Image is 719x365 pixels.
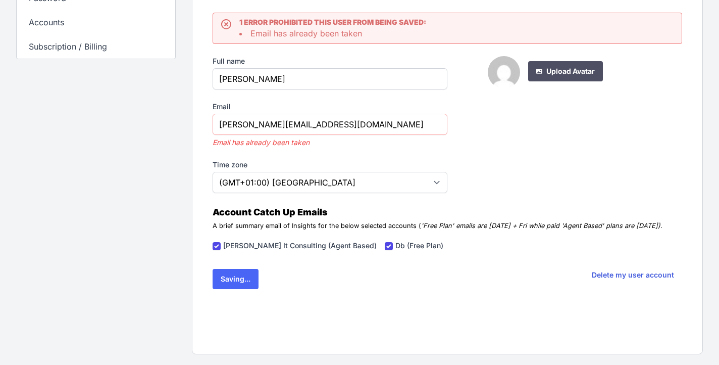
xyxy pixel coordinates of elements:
label: Email [213,102,447,112]
label: Full name [213,56,447,66]
a: Accounts [17,10,175,34]
img: 66ddd0ab6945aef03f9e6b0dde61f15e.png [488,56,520,88]
li: Email has already been taken [239,27,426,39]
input: you@example.com [213,114,447,135]
input: Steve Jobs [213,68,447,89]
h4: Account Catch Up Emails [213,205,682,219]
label: Time zone [213,160,447,170]
i: 'Free Plan' emails are [DATE] + Fri while paid 'Agent Based' plans are [DATE]) [421,222,660,230]
label: Db (Free Plan) [395,241,443,251]
p: Email has already been taken [213,137,447,148]
label: [PERSON_NAME] It Consulting (Agent Based) [223,241,377,251]
a: Subscription / Billing [17,34,175,59]
small: A brief summary email of Insights for the below selected accounts ( . [213,222,662,230]
button: Saving... [213,269,259,289]
h4: 1 error prohibited this user from being saved: [239,17,426,27]
input: Delete my user account [584,265,682,285]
